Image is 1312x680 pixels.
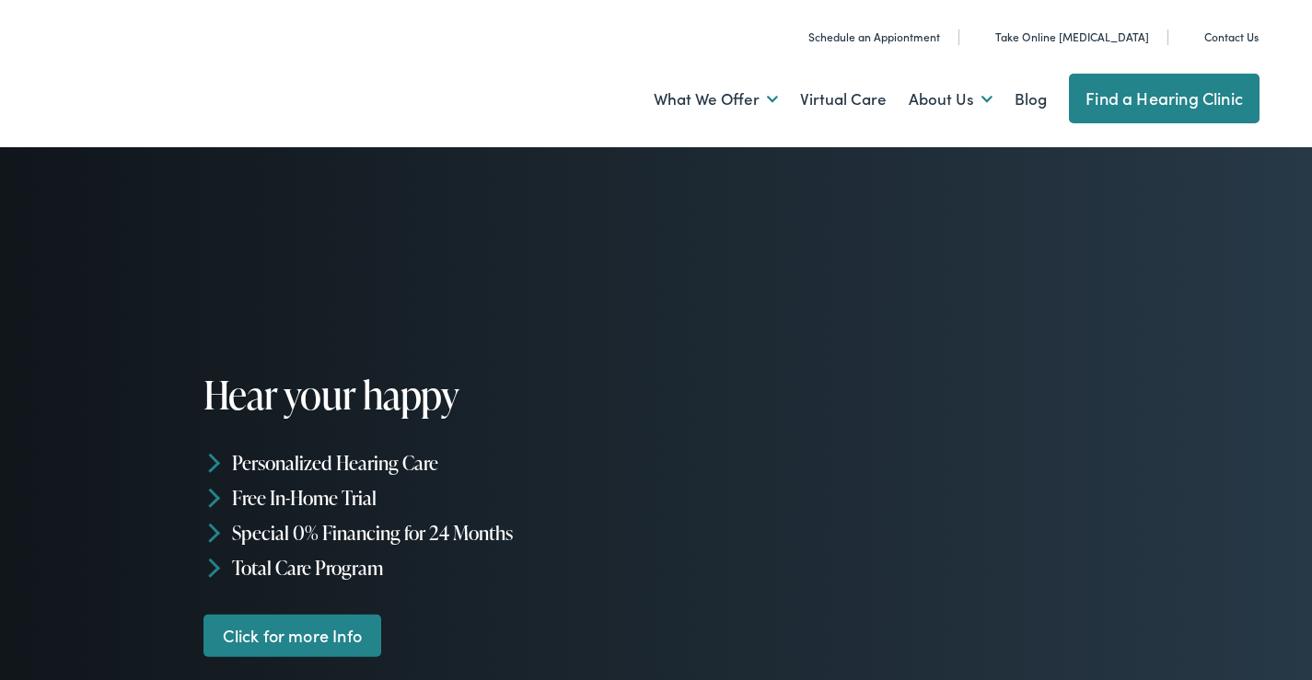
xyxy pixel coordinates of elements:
[909,65,993,133] a: About Us
[203,480,663,515] li: Free In-Home Trial
[788,29,940,44] a: Schedule an Appiontment
[800,65,887,133] a: Virtual Care
[788,28,801,46] img: Calendar icon representing the ability to schedule a hearing test or hearing aid appointment at N...
[1184,28,1197,46] img: An icon representing mail communication is presented in a unique teal color.
[203,374,663,416] h1: Hear your happy
[1184,29,1259,44] a: Contact Us
[654,65,778,133] a: What We Offer
[203,549,663,584] li: Total Care Program
[1069,74,1260,123] a: Find a Hearing Clinic
[975,29,1149,44] a: Take Online [MEDICAL_DATA]
[203,614,382,657] a: Click for more Info
[1015,65,1047,133] a: Blog
[203,515,663,550] li: Special 0% Financing for 24 Months
[975,28,988,46] img: An icon symbolizing headphones, colored in teal, suggests audio-related services or features.
[203,445,663,480] li: Personalized Hearing Care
